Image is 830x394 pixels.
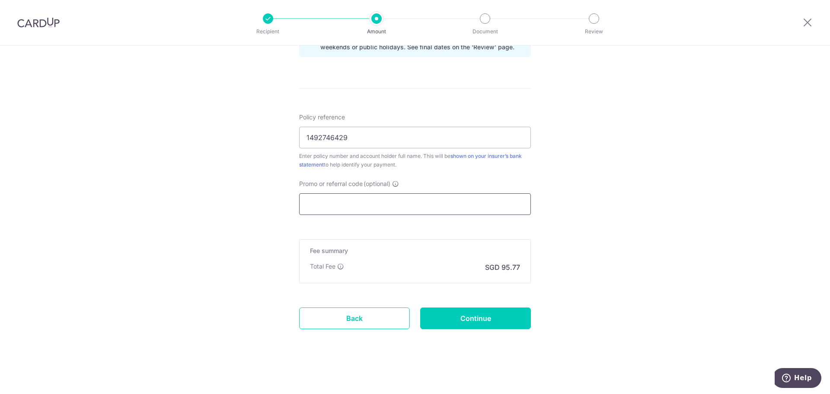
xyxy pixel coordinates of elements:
[364,179,390,188] span: (optional)
[299,152,531,169] div: Enter policy number and account holder full name. This will be to help identify your payment.
[299,113,345,122] label: Policy reference
[345,27,409,36] p: Amount
[17,17,60,28] img: CardUp
[310,262,335,271] p: Total Fee
[453,27,517,36] p: Document
[299,179,363,188] span: Promo or referral code
[236,27,300,36] p: Recipient
[299,308,410,329] a: Back
[310,247,520,255] h5: Fee summary
[775,368,821,390] iframe: Opens a widget where you can find more information
[562,27,626,36] p: Review
[485,262,520,272] p: SGD 95.77
[420,308,531,329] input: Continue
